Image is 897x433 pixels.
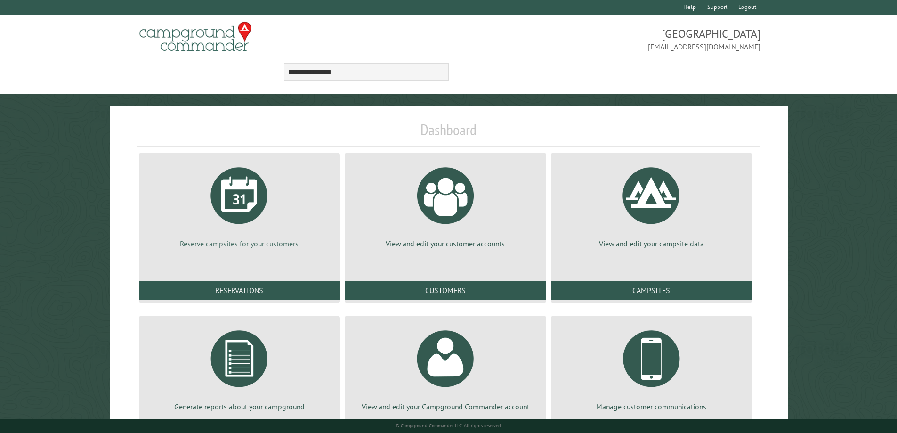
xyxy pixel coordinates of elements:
[137,18,254,55] img: Campground Commander
[396,423,502,429] small: © Campground Commander LLC. All rights reserved.
[137,121,761,147] h1: Dashboard
[356,160,534,249] a: View and edit your customer accounts
[150,323,329,412] a: Generate reports about your campground
[345,281,546,300] a: Customers
[562,401,741,412] p: Manage customer communications
[139,281,340,300] a: Reservations
[356,401,534,412] p: View and edit your Campground Commander account
[562,238,741,249] p: View and edit your campsite data
[356,238,534,249] p: View and edit your customer accounts
[150,401,329,412] p: Generate reports about your campground
[551,281,752,300] a: Campsites
[562,323,741,412] a: Manage customer communications
[356,323,534,412] a: View and edit your Campground Commander account
[150,238,329,249] p: Reserve campsites for your customers
[150,160,329,249] a: Reserve campsites for your customers
[449,26,761,52] span: [GEOGRAPHIC_DATA] [EMAIL_ADDRESS][DOMAIN_NAME]
[562,160,741,249] a: View and edit your campsite data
